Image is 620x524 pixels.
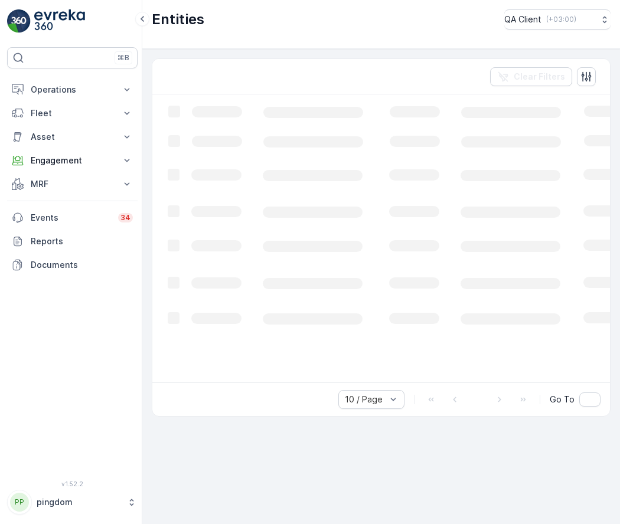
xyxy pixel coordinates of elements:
[31,131,114,143] p: Asset
[31,235,133,247] p: Reports
[490,67,572,86] button: Clear Filters
[31,178,114,190] p: MRF
[7,125,138,149] button: Asset
[118,53,129,63] p: ⌘B
[10,493,29,512] div: PP
[31,84,114,96] p: Operations
[7,253,138,277] a: Documents
[31,107,114,119] p: Fleet
[550,394,575,405] span: Go To
[152,10,204,29] p: Entities
[120,213,130,222] p: 34
[7,149,138,172] button: Engagement
[31,155,114,166] p: Engagement
[546,15,576,24] p: ( +03:00 )
[37,496,121,508] p: pingdom
[7,206,138,230] a: Events34
[7,490,138,515] button: PPpingdom
[514,71,565,83] p: Clear Filters
[7,9,31,33] img: logo
[7,78,138,101] button: Operations
[7,230,138,253] a: Reports
[7,480,138,487] span: v 1.52.2
[504,9,611,30] button: QA Client(+03:00)
[31,259,133,271] p: Documents
[7,172,138,196] button: MRF
[31,212,111,224] p: Events
[34,9,85,33] img: logo_light-DOdMpM7g.png
[7,101,138,125] button: Fleet
[504,14,541,25] p: QA Client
